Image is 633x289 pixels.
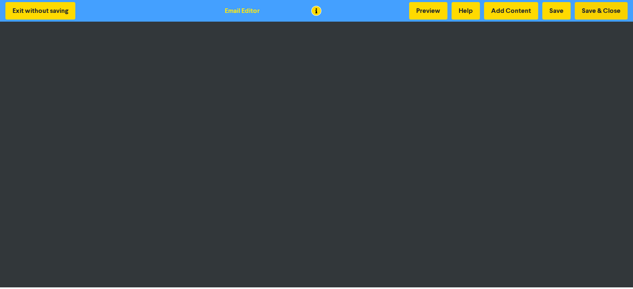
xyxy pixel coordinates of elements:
button: Add Content [484,2,538,20]
button: Help [452,2,480,20]
button: Save [542,2,571,20]
button: Save & Close [575,2,628,20]
button: Preview [409,2,447,20]
button: Exit without saving [5,2,75,20]
div: Email Editor [225,6,260,16]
